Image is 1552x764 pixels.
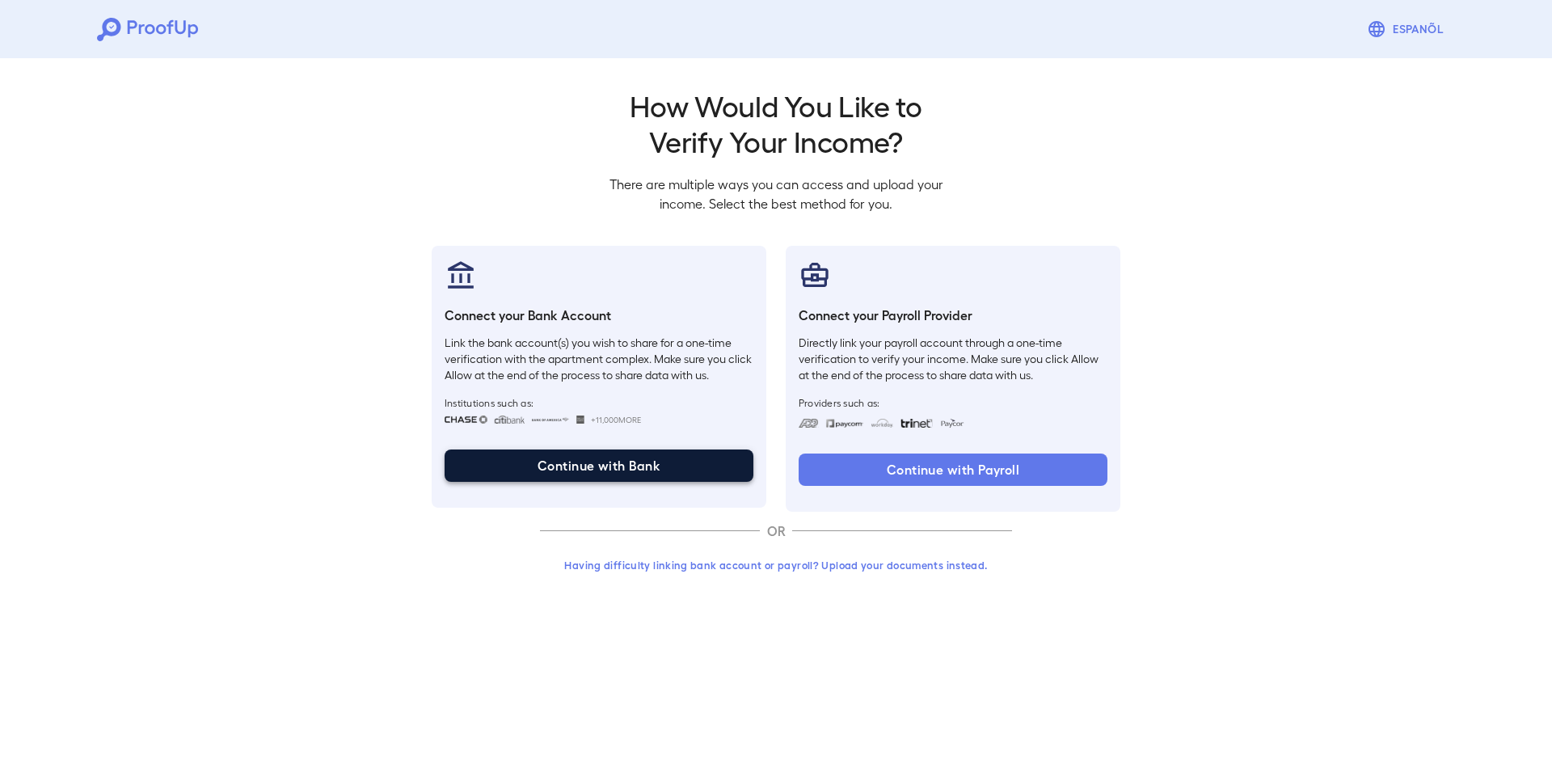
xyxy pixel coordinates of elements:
[760,521,792,541] p: OR
[799,454,1107,486] button: Continue with Payroll
[445,450,753,482] button: Continue with Bank
[900,419,933,428] img: trinet.svg
[540,551,1012,580] button: Having difficulty linking bank account or payroll? Upload your documents instead.
[597,87,955,158] h2: How Would You Like to Verify Your Income?
[591,413,641,426] span: +11,000 More
[799,335,1107,383] p: Directly link your payroll account through a one-time verification to verify your income. Make su...
[825,419,864,428] img: paycom.svg
[531,416,570,424] img: bankOfAmerica.svg
[597,175,955,213] p: There are multiple ways you can access and upload your income. Select the best method for you.
[576,416,585,424] img: wellsfargo.svg
[799,259,831,291] img: payrollProvider.svg
[445,259,477,291] img: bankAccount.svg
[445,335,753,383] p: Link the bank account(s) you wish to share for a one-time verification with the apartment complex...
[799,306,1107,325] h6: Connect your Payroll Provider
[445,396,753,409] span: Institutions such as:
[1360,13,1455,45] button: Espanõl
[799,396,1107,409] span: Providers such as:
[494,416,525,424] img: citibank.svg
[939,419,964,428] img: paycon.svg
[445,306,753,325] h6: Connect your Bank Account
[871,419,894,428] img: workday.svg
[799,419,819,428] img: adp.svg
[445,416,487,424] img: chase.svg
